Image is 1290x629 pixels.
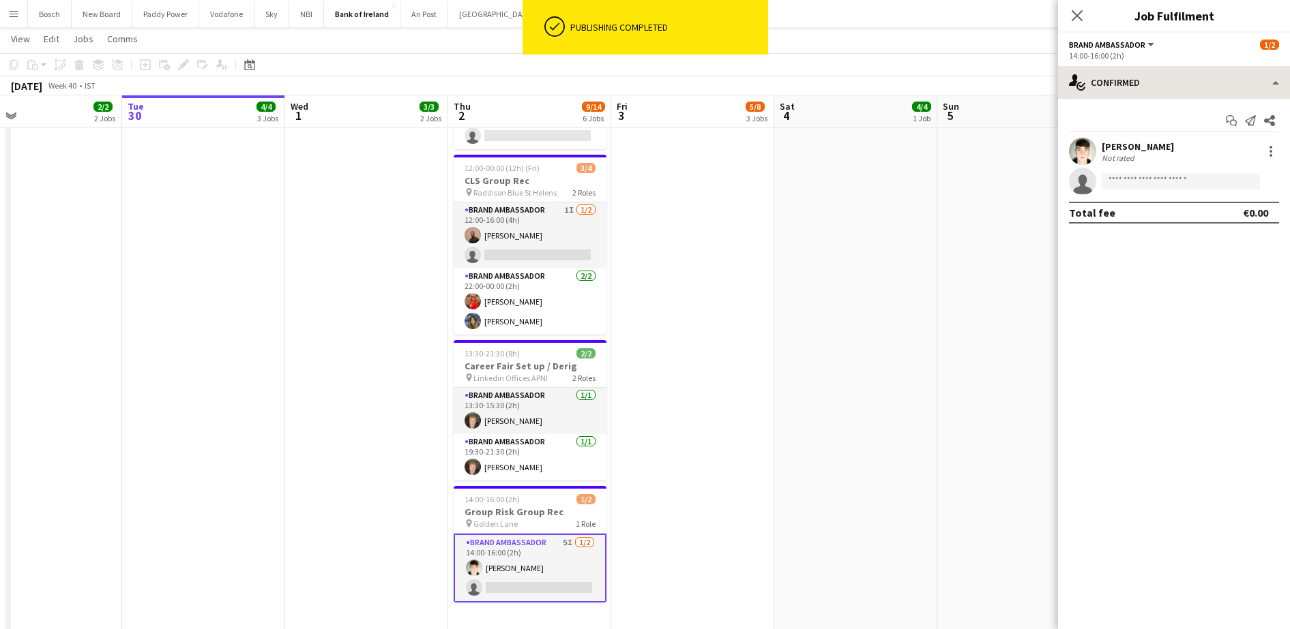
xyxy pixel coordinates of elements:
[1102,153,1137,163] div: Not rated
[454,100,471,112] span: Thu
[473,373,548,383] span: Linkedin Offices APNI
[11,79,42,93] div: [DATE]
[68,30,99,48] a: Jobs
[254,1,289,27] button: Sky
[576,519,596,529] span: 1 Role
[1243,206,1268,219] div: €0.00
[324,1,400,27] button: Bank of Ireland
[583,113,604,123] div: 6 Jobs
[256,102,276,112] span: 4/4
[420,102,439,112] span: 3/3
[576,163,596,173] span: 3/4
[448,1,546,27] button: [GEOGRAPHIC_DATA]
[1102,140,1174,153] div: [PERSON_NAME]
[72,1,132,27] button: New Board
[11,33,30,45] span: View
[912,102,931,112] span: 4/4
[576,494,596,504] span: 1/2
[85,80,96,91] div: IST
[126,108,144,123] span: 30
[289,108,308,123] span: 1
[454,506,606,518] h3: Group Risk Group Rec
[943,100,959,112] span: Sun
[1058,7,1290,25] h3: Job Fulfilment
[420,113,441,123] div: 2 Jobs
[452,108,471,123] span: 2
[465,348,520,358] span: 13:30-21:30 (8h)
[28,1,72,27] button: Bosch
[1069,40,1145,50] span: Brand Ambassador
[199,1,254,27] button: Vodafone
[617,100,628,112] span: Fri
[400,1,448,27] button: An Post
[454,269,606,335] app-card-role: Brand Ambassador2/222:00-00:00 (2h)[PERSON_NAME][PERSON_NAME]
[615,108,628,123] span: 3
[570,21,763,33] div: Publishing completed
[913,113,930,123] div: 1 Job
[1069,50,1279,61] div: 14:00-16:00 (2h)
[38,30,65,48] a: Edit
[45,80,79,91] span: Week 40
[107,33,138,45] span: Comms
[454,534,606,602] app-card-role: Brand Ambassador5I1/214:00-16:00 (2h)[PERSON_NAME]
[465,494,520,504] span: 14:00-16:00 (2h)
[746,113,767,123] div: 3 Jobs
[746,102,765,112] span: 5/8
[454,486,606,602] app-job-card: 14:00-16:00 (2h)1/2Group Risk Group Rec Golden Lane1 RoleBrand Ambassador5I1/214:00-16:00 (2h)[PE...
[473,187,557,198] span: Raddison Blue St Helens
[941,108,959,123] span: 5
[1069,206,1115,219] div: Total fee
[454,340,606,480] app-job-card: 13:30-21:30 (8h)2/2Career Fair Set up / Derig Linkedin Offices APNI2 RolesBrand Ambassador1/113:3...
[93,102,113,112] span: 2/2
[473,519,518,529] span: Golden Lane
[5,30,35,48] a: View
[454,388,606,434] app-card-role: Brand Ambassador1/113:30-15:30 (2h)[PERSON_NAME]
[291,100,308,112] span: Wed
[454,155,606,335] app-job-card: 12:00-00:00 (12h) (Fri)3/4CLS Group Rec Raddison Blue St Helens2 RolesBrand Ambassador1I1/212:00-...
[1260,40,1279,50] span: 1/2
[1069,40,1156,50] button: Brand Ambassador
[465,163,540,173] span: 12:00-00:00 (12h) (Fri)
[778,108,795,123] span: 4
[454,202,606,269] app-card-role: Brand Ambassador1I1/212:00-16:00 (4h)[PERSON_NAME]
[44,33,59,45] span: Edit
[289,1,324,27] button: NBI
[576,348,596,358] span: 2/2
[102,30,143,48] a: Comms
[454,360,606,372] h3: Career Fair Set up / Derig
[454,434,606,480] app-card-role: Brand Ambassador1/119:30-21:30 (2h)[PERSON_NAME]
[1058,66,1290,99] div: Confirmed
[780,100,795,112] span: Sat
[128,100,144,112] span: Tue
[454,174,606,187] h3: CLS Group Rec
[257,113,278,123] div: 3 Jobs
[572,373,596,383] span: 2 Roles
[73,33,93,45] span: Jobs
[572,187,596,198] span: 2 Roles
[132,1,199,27] button: Paddy Power
[582,102,605,112] span: 9/14
[94,113,115,123] div: 2 Jobs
